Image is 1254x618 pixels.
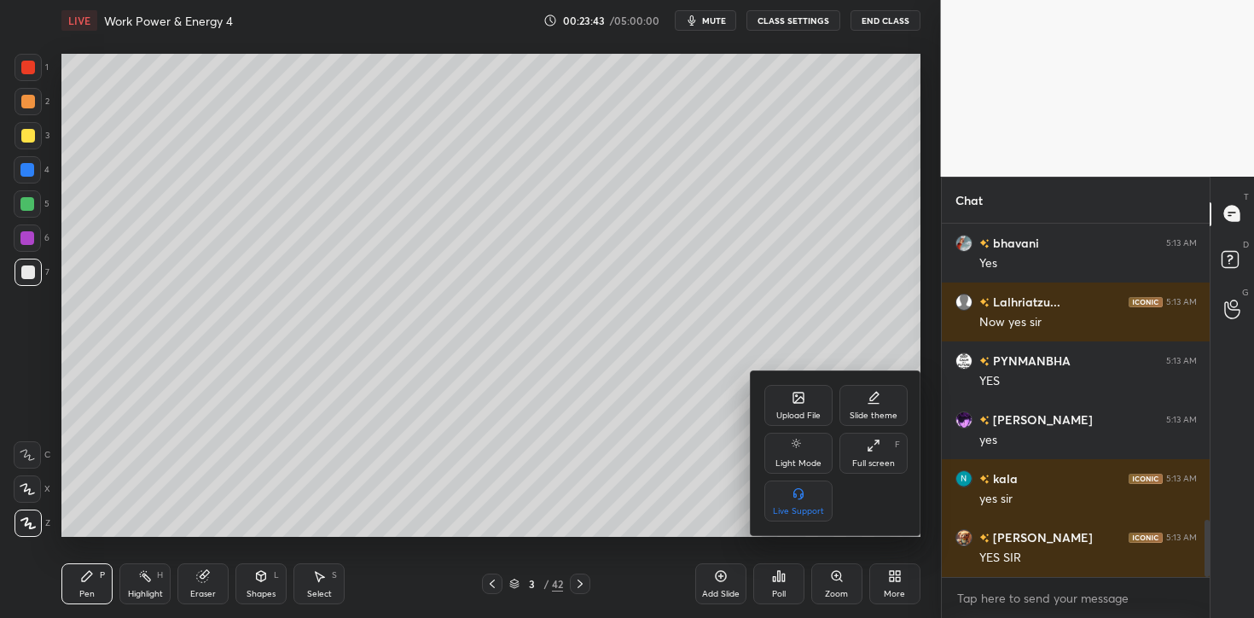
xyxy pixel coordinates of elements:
[775,459,821,468] div: Light Mode
[776,411,821,420] div: Upload File
[895,440,900,449] div: F
[852,459,895,468] div: Full screen
[773,507,824,516] div: Live Support
[850,411,897,420] div: Slide theme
